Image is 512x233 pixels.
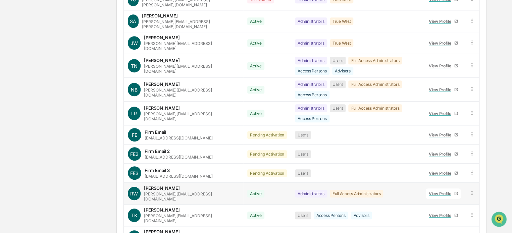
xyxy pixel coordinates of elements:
[145,129,166,135] div: Firm Email
[145,174,213,179] div: [EMAIL_ADDRESS][DOMAIN_NAME]
[295,57,327,64] div: Administrators
[142,13,178,18] div: [PERSON_NAME]
[21,91,54,96] span: [PERSON_NAME]
[7,132,12,137] div: 🔎
[4,129,45,141] a: 🔎Data Lookup
[247,131,287,139] div: Pending Activation
[295,169,311,177] div: Users
[67,148,81,153] span: Pylon
[142,19,240,29] div: [PERSON_NAME][EMAIL_ADDRESS][PERSON_NAME][DOMAIN_NAME]
[429,63,454,68] div: View Profile
[247,62,264,70] div: Active
[429,111,454,116] div: View Profile
[145,149,170,154] div: Firm Email 2
[314,212,348,219] div: Access Persons
[17,30,111,37] input: Clear
[348,57,402,64] div: Full Access Administrators
[14,51,26,63] img: 8933085812038_c878075ebb4cc5468115_72.jpg
[429,213,454,218] div: View Profile
[426,188,461,199] a: View Profile
[247,110,264,117] div: Active
[332,67,353,75] div: Advisors
[330,80,346,88] div: Users
[295,131,311,139] div: Users
[7,84,17,95] img: Jack Rasmussen
[130,18,136,24] span: SA
[429,171,454,176] div: View Profile
[295,115,329,122] div: Access Persons
[130,170,139,176] span: FE3
[56,91,58,96] span: •
[131,87,138,93] span: NB
[429,19,454,24] div: View Profile
[30,58,92,63] div: We're available if you need us!
[144,81,180,87] div: [PERSON_NAME]
[491,211,509,229] iframe: Open customer support
[426,130,461,140] a: View Profile
[130,151,139,157] span: FE2
[295,17,327,25] div: Administrators
[295,67,329,75] div: Access Persons
[144,105,180,111] div: [PERSON_NAME]
[49,119,54,125] div: 🗄️
[247,212,264,219] div: Active
[247,39,264,47] div: Active
[144,207,180,213] div: [PERSON_NAME]
[144,213,240,223] div: [PERSON_NAME][EMAIL_ADDRESS][DOMAIN_NAME]
[351,212,372,219] div: Advisors
[295,150,311,158] div: Users
[429,191,454,196] div: View Profile
[145,155,213,160] div: [EMAIL_ADDRESS][DOMAIN_NAME]
[132,132,137,138] span: FE
[131,40,138,46] span: JW
[145,135,213,140] div: [EMAIL_ADDRESS][DOMAIN_NAME]
[104,73,122,81] button: See all
[295,190,327,197] div: Administrators
[131,111,137,116] span: LR
[13,91,19,97] img: 1746055101610-c473b297-6a78-478c-a979-82029cc54cd1
[247,190,264,197] div: Active
[348,104,402,112] div: Full Access Administrators
[295,212,311,219] div: Users
[130,191,138,196] span: RW
[144,88,240,98] div: [PERSON_NAME][EMAIL_ADDRESS][DOMAIN_NAME]
[131,213,137,218] span: TK
[144,58,180,63] div: [PERSON_NAME]
[330,57,346,64] div: Users
[429,132,454,137] div: View Profile
[429,41,454,46] div: View Profile
[114,53,122,61] button: Start new chat
[426,149,461,159] a: View Profile
[46,116,86,128] a: 🗄️Attestations
[4,116,46,128] a: 🖐️Preclearance
[7,51,19,63] img: 1746055101610-c473b297-6a78-478c-a979-82029cc54cd1
[7,74,45,79] div: Past conversations
[429,87,454,92] div: View Profile
[247,86,264,94] div: Active
[426,108,461,119] a: View Profile
[295,39,327,47] div: Administrators
[7,119,12,125] div: 🖐️
[295,104,327,112] div: Administrators
[13,119,43,125] span: Preclearance
[295,80,327,88] div: Administrators
[426,61,461,71] a: View Profile
[144,185,180,191] div: [PERSON_NAME]
[330,17,354,25] div: True West
[247,169,287,177] div: Pending Activation
[7,14,122,24] p: How can we help?
[30,51,110,58] div: Start new chat
[247,150,287,158] div: Pending Activation
[55,119,83,125] span: Attestations
[426,168,461,178] a: View Profile
[426,16,461,26] a: View Profile
[145,168,170,173] div: Firm Email 3
[131,63,138,69] span: TN
[295,91,329,99] div: Access Persons
[426,210,461,221] a: View Profile
[426,38,461,48] a: View Profile
[429,152,454,157] div: View Profile
[330,104,346,112] div: Users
